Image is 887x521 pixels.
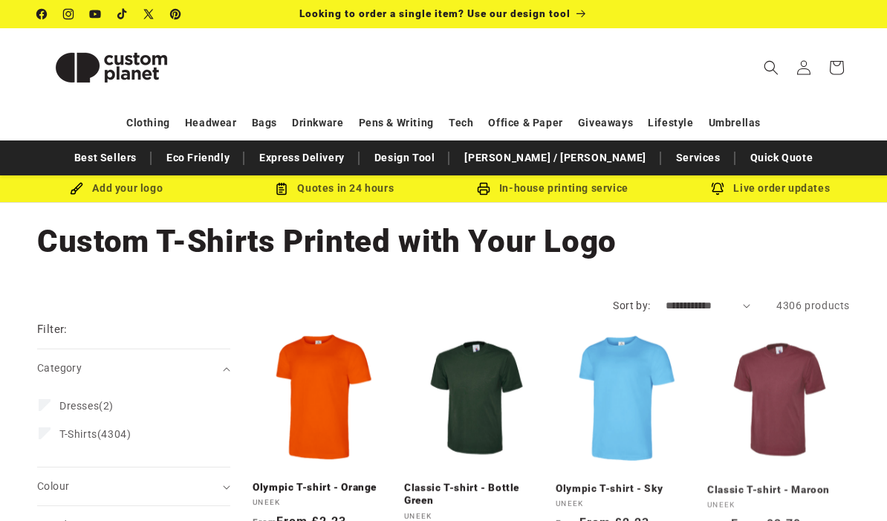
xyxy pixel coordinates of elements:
span: Looking to order a single item? Use our design tool [299,7,571,19]
a: Express Delivery [252,145,352,171]
a: Headwear [185,110,237,136]
a: Tech [449,110,473,136]
iframe: Chat Widget [813,450,887,521]
summary: Search [755,51,787,84]
div: Live order updates [662,179,880,198]
img: Order updates [711,182,724,195]
a: Olympic T-shirt - Sky [556,481,698,494]
a: Services [669,145,728,171]
div: Add your logo [7,179,226,198]
a: Eco Friendly [159,145,237,171]
img: Brush Icon [70,182,83,195]
label: Sort by: [613,300,650,311]
a: Olympic T-shirt - Orange [253,481,395,494]
a: Bags [252,110,277,136]
a: Giveaways [578,110,633,136]
a: Quick Quote [743,145,821,171]
div: In-house printing service [443,179,662,198]
a: Design Tool [367,145,443,171]
span: Colour [37,480,69,492]
img: In-house printing [477,182,490,195]
a: Best Sellers [67,145,144,171]
span: (4304) [59,427,131,441]
a: Umbrellas [709,110,761,136]
a: Clothing [126,110,170,136]
span: Dresses [59,400,99,412]
summary: Category (0 selected) [37,349,230,387]
a: Office & Paper [488,110,562,136]
span: (2) [59,399,114,412]
a: Drinkware [292,110,343,136]
h1: Custom T-Shirts Printed with Your Logo [37,221,850,262]
span: T-Shirts [59,428,97,440]
a: Custom Planet [32,28,192,106]
h2: Filter: [37,321,68,338]
a: Classic T-shirt - Maroon [707,481,850,494]
span: 4306 products [776,300,850,311]
img: Custom Planet [37,34,186,101]
summary: Colour (0 selected) [37,467,230,505]
a: Classic T-shirt - Bottle Green [404,481,547,507]
a: Pens & Writing [359,110,434,136]
a: Lifestyle [648,110,693,136]
a: [PERSON_NAME] / [PERSON_NAME] [457,145,653,171]
span: Category [37,362,82,374]
div: Quotes in 24 hours [226,179,444,198]
img: Order Updates Icon [275,182,288,195]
